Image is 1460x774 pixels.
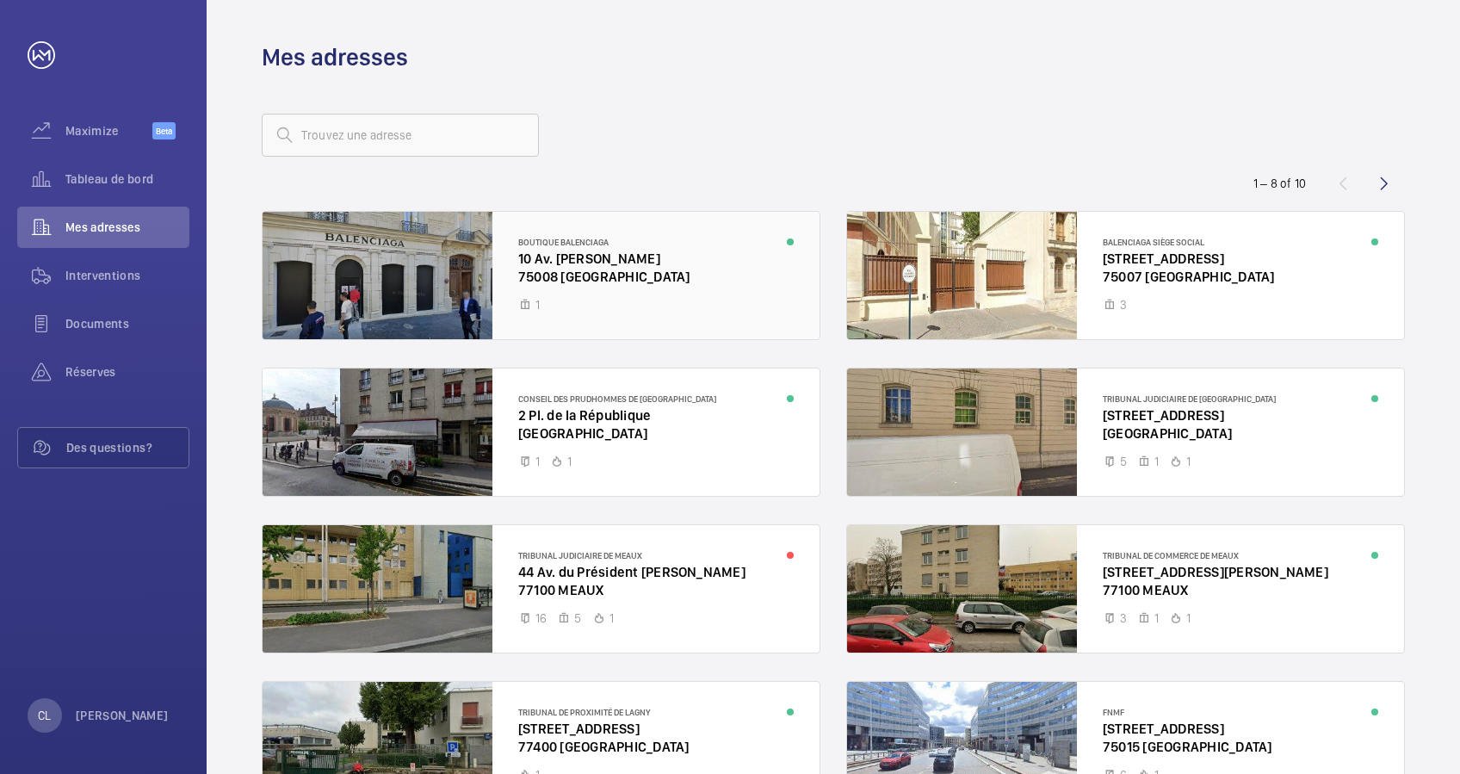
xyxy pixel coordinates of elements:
[262,114,539,157] input: Trouvez une adresse
[65,122,152,139] span: Maximize
[152,122,176,139] span: Beta
[38,707,51,724] p: CL
[76,707,169,724] p: [PERSON_NAME]
[65,170,189,188] span: Tableau de bord
[65,219,189,236] span: Mes adresses
[65,315,189,332] span: Documents
[262,41,408,73] h1: Mes adresses
[65,363,189,381] span: Réserves
[66,439,189,456] span: Des questions?
[65,267,189,284] span: Interventions
[1253,175,1306,192] div: 1 – 8 of 10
